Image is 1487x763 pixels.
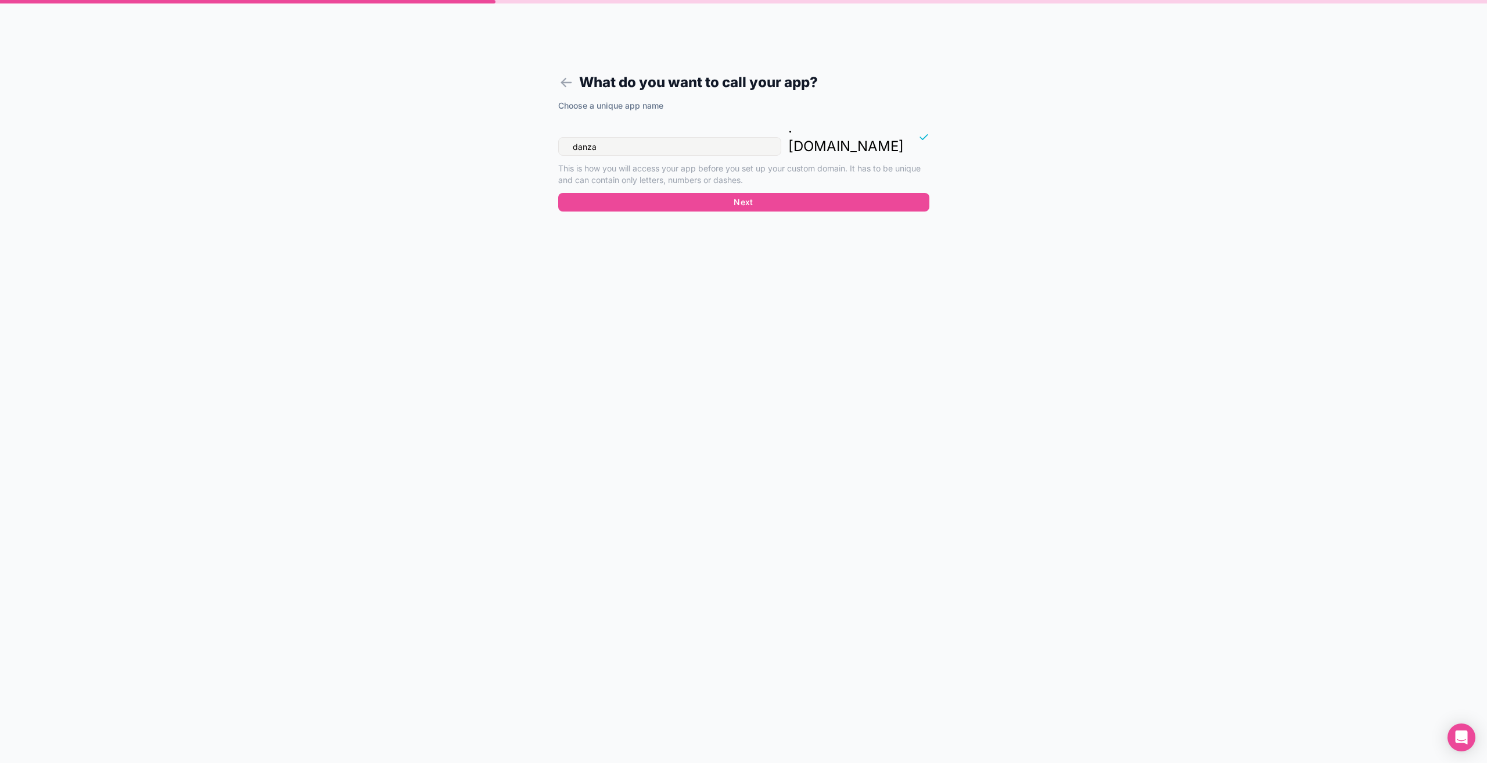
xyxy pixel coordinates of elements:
[558,137,781,156] input: danza
[558,72,929,93] h1: What do you want to call your app?
[1448,723,1475,751] div: Open Intercom Messenger
[558,100,663,112] label: Choose a unique app name
[558,193,929,212] button: Next
[788,119,904,156] p: . [DOMAIN_NAME]
[558,163,929,186] p: This is how you will access your app before you set up your custom domain. It has to be unique an...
